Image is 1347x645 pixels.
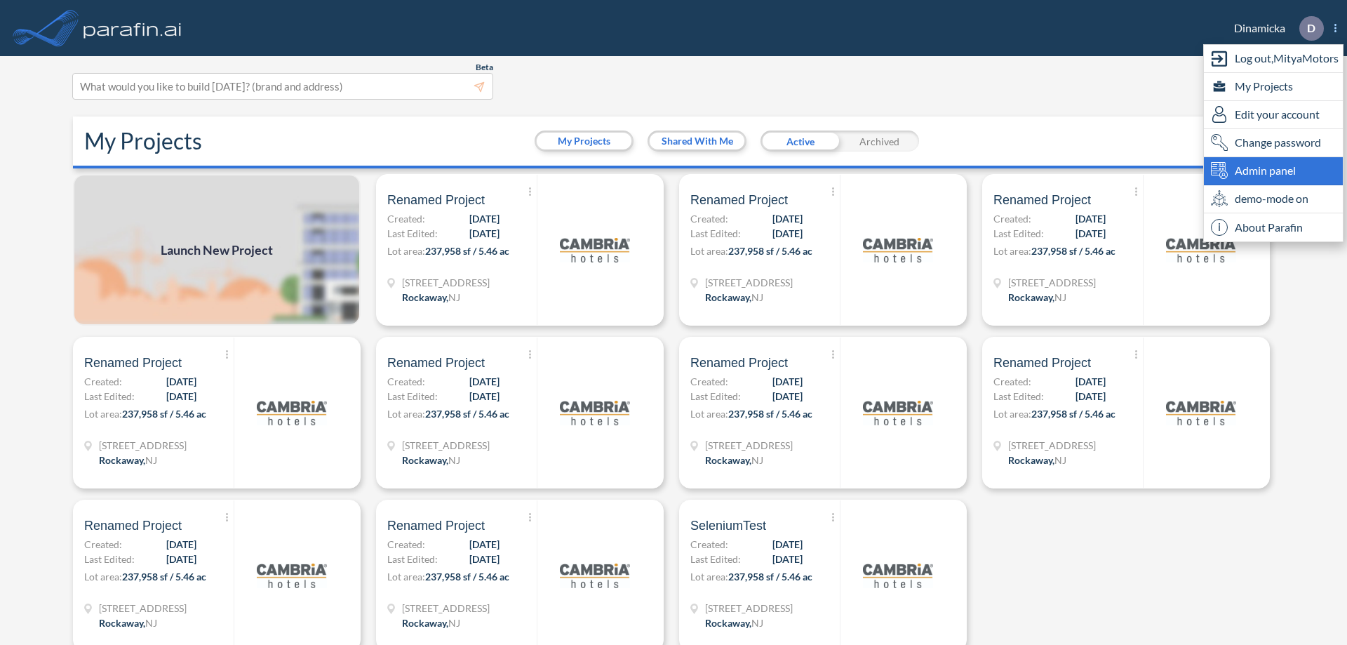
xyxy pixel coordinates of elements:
[772,552,803,566] span: [DATE]
[993,211,1031,226] span: Created:
[73,174,361,326] a: Launch New Project
[402,601,490,616] span: 321 Mt Hope Ave
[751,454,763,466] span: NJ
[1075,389,1106,404] span: [DATE]
[1204,213,1343,241] div: About Parafin
[1204,45,1343,73] div: Log out
[840,131,919,152] div: Archived
[402,438,490,453] span: 321 Mt Hope Ave
[425,408,509,420] span: 237,958 sf / 5.46 ac
[257,540,327,611] img: logo
[1235,162,1296,179] span: Admin panel
[402,291,448,303] span: Rockaway ,
[690,354,788,371] span: Renamed Project
[1213,16,1336,41] div: Dinamicka
[772,374,803,389] span: [DATE]
[690,389,741,404] span: Last Edited:
[402,290,460,305] div: Rockaway, NJ
[705,438,793,453] span: 321 Mt Hope Ave
[1166,378,1236,448] img: logo
[469,552,500,566] span: [DATE]
[1235,78,1293,95] span: My Projects
[705,616,763,630] div: Rockaway, NJ
[84,389,135,404] span: Last Edited:
[99,438,187,453] span: 321 Mt Hope Ave
[772,389,803,404] span: [DATE]
[84,517,182,534] span: Renamed Project
[257,378,327,448] img: logo
[469,389,500,404] span: [DATE]
[99,617,145,629] span: Rockaway ,
[751,617,763,629] span: NJ
[84,128,202,154] h2: My Projects
[448,617,460,629] span: NJ
[1166,215,1236,285] img: logo
[425,245,509,257] span: 237,958 sf / 5.46 ac
[1235,106,1320,123] span: Edit your account
[772,211,803,226] span: [DATE]
[387,571,425,583] span: Lot area:
[690,211,728,226] span: Created:
[161,241,273,260] span: Launch New Project
[99,454,145,466] span: Rockaway ,
[690,537,728,552] span: Created:
[1235,219,1303,236] span: About Parafin
[993,408,1031,420] span: Lot area:
[772,537,803,552] span: [DATE]
[705,453,763,467] div: Rockaway, NJ
[728,408,812,420] span: 237,958 sf / 5.46 ac
[122,571,206,583] span: 237,958 sf / 5.46 ac
[448,454,460,466] span: NJ
[560,378,630,448] img: logo
[705,617,751,629] span: Rockaway ,
[1235,190,1308,207] span: demo-mode on
[993,389,1044,404] span: Last Edited:
[728,571,812,583] span: 237,958 sf / 5.46 ac
[560,540,630,611] img: logo
[1235,50,1339,67] span: Log out, MityaMotors
[145,617,157,629] span: NJ
[387,389,438,404] span: Last Edited:
[387,211,425,226] span: Created:
[993,192,1091,208] span: Renamed Project
[728,245,812,257] span: 237,958 sf / 5.46 ac
[402,454,448,466] span: Rockaway ,
[145,454,157,466] span: NJ
[690,571,728,583] span: Lot area:
[1204,157,1343,185] div: Admin panel
[1008,453,1066,467] div: Rockaway, NJ
[1075,374,1106,389] span: [DATE]
[690,552,741,566] span: Last Edited:
[99,453,157,467] div: Rockaway, NJ
[537,133,631,149] button: My Projects
[705,275,793,290] span: 321 Mt Hope Ave
[166,537,196,552] span: [DATE]
[690,226,741,241] span: Last Edited:
[1008,290,1066,305] div: Rockaway, NJ
[387,374,425,389] span: Created:
[402,616,460,630] div: Rockaway, NJ
[1008,454,1054,466] span: Rockaway ,
[1211,219,1228,236] span: i
[1054,454,1066,466] span: NJ
[166,389,196,404] span: [DATE]
[387,408,425,420] span: Lot area:
[402,453,460,467] div: Rockaway, NJ
[1031,245,1115,257] span: 237,958 sf / 5.46 ac
[387,192,485,208] span: Renamed Project
[1235,134,1321,151] span: Change password
[705,454,751,466] span: Rockaway ,
[1008,438,1096,453] span: 321 Mt Hope Ave
[84,408,122,420] span: Lot area:
[993,226,1044,241] span: Last Edited:
[690,245,728,257] span: Lot area:
[166,374,196,389] span: [DATE]
[122,408,206,420] span: 237,958 sf / 5.46 ac
[84,537,122,552] span: Created:
[448,291,460,303] span: NJ
[469,211,500,226] span: [DATE]
[84,374,122,389] span: Created:
[166,552,196,566] span: [DATE]
[402,275,490,290] span: 321 Mt Hope Ave
[387,537,425,552] span: Created:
